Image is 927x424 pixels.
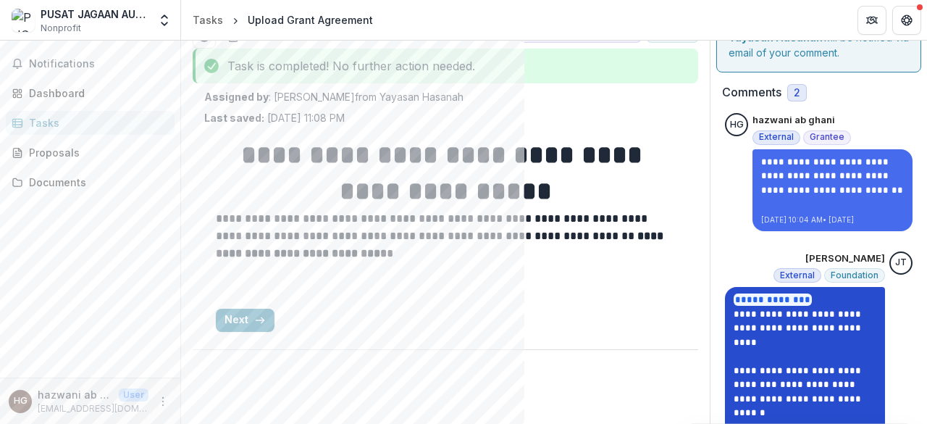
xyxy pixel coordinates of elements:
[857,6,886,35] button: Partners
[119,388,148,402] p: User
[730,120,744,130] div: hazwani ab ghani
[248,12,373,28] div: Upload Grant Agreement
[759,132,794,142] span: External
[6,170,175,194] a: Documents
[204,91,269,103] strong: Assigned by
[761,215,904,225] p: [DATE] 10:04 AM • [DATE]
[14,396,28,406] div: hazwani ab ghani
[154,6,175,35] button: Open entity switcher
[12,9,35,32] img: PUSAT JAGAAN AUTISME CHUKAI
[216,309,274,332] button: Next
[810,132,844,142] span: Grantee
[193,12,223,28] div: Tasks
[722,86,781,99] h2: Comments
[895,258,907,267] div: Josselyn Tan
[6,111,175,135] a: Tasks
[187,9,379,30] nav: breadcrumb
[187,9,229,30] a: Tasks
[794,87,800,99] span: 2
[29,58,169,70] span: Notifications
[29,175,163,190] div: Documents
[204,110,345,125] p: [DATE] 11:08 PM
[805,252,885,266] p: [PERSON_NAME]
[204,89,687,104] p: : [PERSON_NAME] from Yayasan Hasanah
[6,141,175,165] a: Proposals
[752,113,835,128] p: hazwani ab ghani
[41,22,81,35] span: Nonprofit
[6,81,175,105] a: Dashboard
[29,115,163,130] div: Tasks
[41,7,148,22] div: PUSAT JAGAAN AUTISME CHUKAI
[38,387,113,402] p: hazwani ab ghani
[193,49,698,83] div: Task is completed! No further action needed.
[204,112,264,124] strong: Last saved:
[6,52,175,75] button: Notifications
[29,86,163,101] div: Dashboard
[892,6,921,35] button: Get Help
[154,393,172,410] button: More
[38,402,148,415] p: [EMAIL_ADDRESS][DOMAIN_NAME]
[780,270,815,280] span: External
[831,270,878,280] span: Foundation
[29,145,163,160] div: Proposals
